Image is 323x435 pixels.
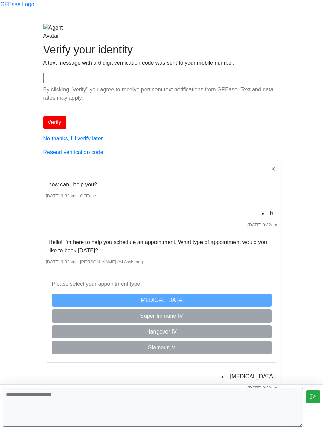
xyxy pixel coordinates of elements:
[46,193,96,198] small: ・
[46,193,76,198] span: [DATE] 9:32am
[52,341,272,354] button: Glamour IV
[52,309,272,323] button: Super Immune IV
[80,193,96,198] span: GFEase
[269,165,277,174] button: ✕
[80,259,143,264] span: [PERSON_NAME] (AI Assistant)
[46,259,76,264] span: [DATE] 9:32am
[52,280,272,288] p: Please select your appointment type
[267,208,277,219] li: hi
[43,59,280,67] p: A text message with a 6 digit verification code was sent to your mobile number.
[247,222,277,227] span: [DATE] 9:32am
[43,135,103,141] a: No thanks, I'll verify later
[43,116,66,129] button: Verify
[43,43,280,56] h2: Verify your identity
[52,325,272,338] button: Hangover IV
[46,179,100,190] li: how can i help you?
[43,24,74,40] img: Agent Avatar
[46,259,143,264] small: ・
[227,371,277,382] li: [MEDICAL_DATA]
[52,294,272,307] button: [MEDICAL_DATA]
[46,237,277,256] li: Hello! I'm here to help you schedule an appointment. What type of appointment would you like to b...
[43,149,103,155] a: Resend verification code
[43,86,280,102] p: By clicking "Verify" you agree to receive pertinent text notifications from GFEase. Text and data...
